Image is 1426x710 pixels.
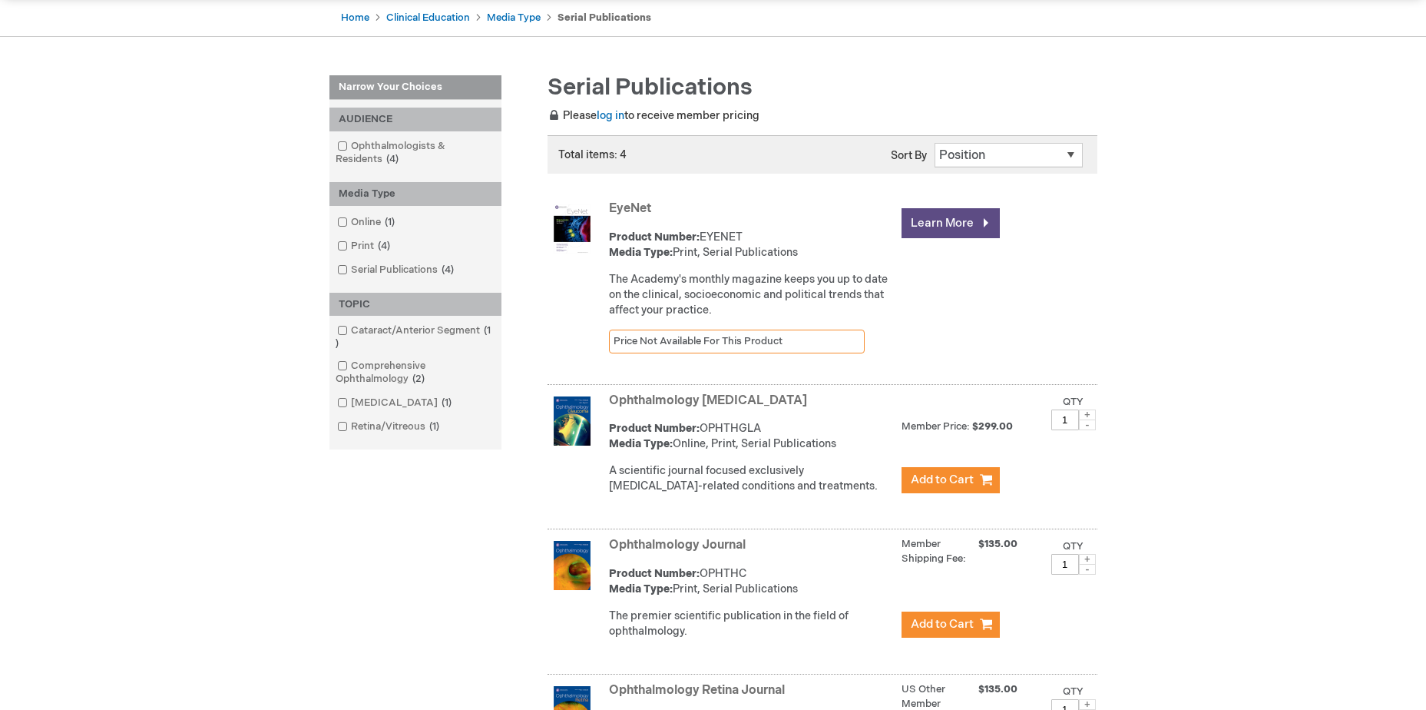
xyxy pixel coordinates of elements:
[911,473,974,487] span: Add to Cart
[548,109,759,122] span: Please to receive member pricing
[381,216,399,228] span: 1
[609,683,785,698] a: Ophthalmology Retina Journal
[329,75,501,100] strong: Narrow Your Choices
[386,12,470,24] a: Clinical Education
[609,231,700,244] strong: Product Number:
[902,467,1000,493] button: Add to Cart
[972,420,1015,433] span: $299.00
[902,612,1000,638] button: Add to Cart
[1051,554,1079,575] input: Qty
[382,153,402,165] span: 4
[333,359,498,387] a: Comprehensive Ophthalmology2
[609,567,700,580] strong: Product Number:
[409,373,428,385] span: 2
[597,109,624,122] a: log in
[557,12,651,24] strong: Serial Publications
[329,293,501,317] div: TOPIC
[609,566,894,597] div: OPHTHC Print, Serial Publications
[891,149,927,162] label: Sort By
[333,239,396,254] a: Print4
[609,422,700,435] strong: Product Number:
[609,230,894,260] div: EYENET Print, Serial Publications
[609,582,673,596] strong: Media Type:
[902,538,966,565] strong: Member Shipping Fee:
[558,148,627,161] span: Total items: 4
[548,204,597,254] img: EyeNet
[978,537,1020,552] span: $135.00
[1063,540,1084,552] label: Qty
[609,463,894,494] div: A scientific journal focused exclusively [MEDICAL_DATA]-related conditions and treatments.
[333,263,460,277] a: Serial Publications4
[333,420,445,434] a: Retina/Vitreous1
[609,538,746,552] a: Ophthalmology Journal
[548,541,597,590] img: Ophthalmology Journal
[425,420,443,433] span: 1
[902,420,970,433] strong: Member Price:
[609,393,807,408] a: Ophthalmology [MEDICAL_DATA]
[609,330,865,353] div: Price Not Available For This Product
[609,437,673,450] strong: Media Type:
[333,215,401,230] a: Online1
[978,682,1020,697] span: $135.00
[1051,410,1079,430] input: Qty
[911,617,974,632] span: Add to Cart
[487,12,541,24] a: Media Type
[548,74,753,101] span: Serial Publications
[1063,396,1084,408] label: Qty
[333,396,458,410] a: [MEDICAL_DATA]1
[902,208,1000,238] a: Learn More
[333,139,498,167] a: Ophthalmologists & Residents4
[341,12,369,24] a: Home
[609,201,651,216] a: EyeNet
[609,609,894,639] div: The premier scientific publication in the field of ophthalmology.
[329,108,501,131] div: AUDIENCE
[609,421,894,452] div: OPHTHGLA Online, Print, Serial Publications
[329,182,501,206] div: Media Type
[374,240,394,252] span: 4
[438,396,455,409] span: 1
[609,246,673,259] strong: Media Type:
[333,323,498,351] a: Cataract/Anterior Segment1
[336,324,491,350] span: 1
[438,264,458,276] span: 4
[1063,685,1084,698] label: Qty
[548,396,597,446] img: Ophthalmology Glaucoma
[609,272,894,318] div: The Academy's monthly magazine keeps you up to date on the clinical, socioeconomic and political ...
